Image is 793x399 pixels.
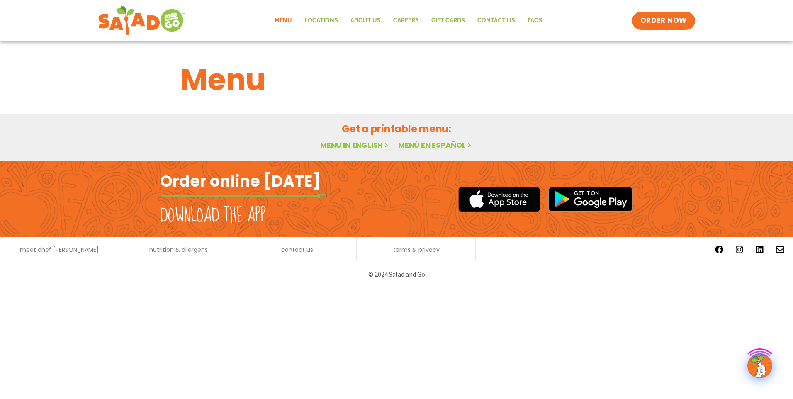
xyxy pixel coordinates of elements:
[425,11,471,30] a: GIFT CARDS
[344,11,387,30] a: About Us
[320,140,390,150] a: Menu in English
[521,11,549,30] a: FAQs
[640,16,687,26] span: ORDER NOW
[471,11,521,30] a: Contact Us
[149,247,208,253] a: nutrition & allergens
[160,171,321,191] h2: Order online [DATE]
[160,204,266,227] h2: Download the app
[180,57,613,102] h1: Menu
[398,140,473,150] a: Menú en español
[164,269,629,280] p: © 2024 Salad and Go
[160,194,326,198] img: fork
[458,186,540,213] img: appstore
[98,4,185,37] img: new-SAG-logo-768×292
[393,247,440,253] a: terms & privacy
[268,11,549,30] nav: Menu
[632,12,695,30] a: ORDER NOW
[298,11,344,30] a: Locations
[387,11,425,30] a: Careers
[281,247,313,253] a: contact us
[20,247,99,253] a: meet chef [PERSON_NAME]
[180,122,613,136] h2: Get a printable menu:
[268,11,298,30] a: Menu
[548,187,633,212] img: google_play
